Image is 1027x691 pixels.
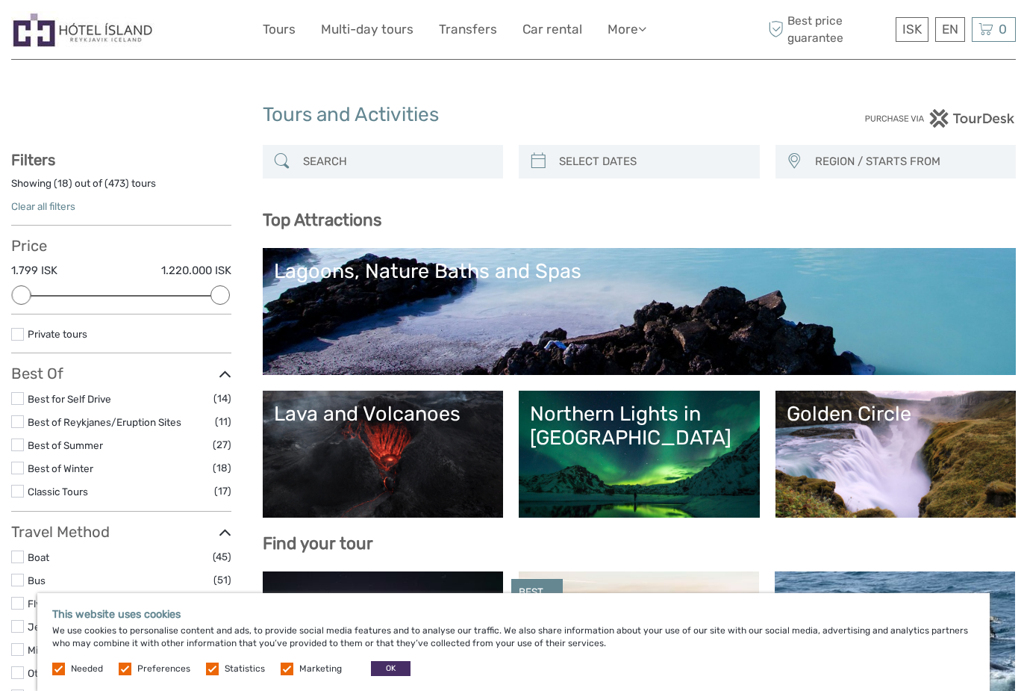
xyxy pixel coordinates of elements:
span: (14) [213,390,231,407]
a: Flying [28,598,55,610]
a: Best of Winter [28,462,93,474]
label: 18 [57,176,69,190]
a: Golden Circle [787,402,1005,506]
a: Best for Self Drive [28,393,111,405]
h3: Price [11,237,231,255]
div: Lagoons, Nature Baths and Spas [274,259,1005,283]
img: PurchaseViaTourDesk.png [864,109,1016,128]
div: Lava and Volcanoes [274,402,493,426]
a: Northern Lights in [GEOGRAPHIC_DATA] [530,402,749,506]
label: Marketing [299,663,342,675]
span: (11) [215,413,231,430]
a: Jeep / 4x4 [28,621,79,633]
a: Multi-day tours [321,19,413,40]
input: SEARCH [297,149,496,175]
div: We use cookies to personalise content and ads, to provide social media features and to analyse ou... [37,593,990,691]
a: Bus [28,574,46,586]
b: Find your tour [263,533,373,554]
h3: Best Of [11,365,231,382]
strong: Filters [11,151,55,169]
a: Other / Non-Travel [28,667,114,679]
a: Classic Tours [28,486,88,498]
span: (17) [214,483,231,500]
label: 1.220.000 ISK [161,263,231,279]
button: Open LiveChat chat widget [172,23,190,41]
a: Best of Summer [28,439,103,451]
div: Showing ( ) out of ( ) tours [11,176,231,199]
span: (18) [213,459,231,477]
div: Northern Lights in [GEOGRAPHIC_DATA] [530,402,749,450]
span: (51) [213,571,231,589]
span: Best price guarantee [765,13,893,46]
a: Mini Bus / Car [28,644,92,656]
span: (45) [213,548,231,565]
h5: This website uses cookies [52,608,975,621]
span: (27) [213,436,231,453]
label: Needed [71,663,103,675]
img: Hótel Ísland [11,11,154,48]
div: EN [935,17,965,42]
div: BEST SELLER [511,579,563,616]
a: Clear all filters [11,200,75,212]
a: Private tours [28,328,87,340]
label: Preferences [137,663,190,675]
a: Lagoons, Nature Baths and Spas [274,259,1005,364]
a: Best of Reykjanes/Eruption Sites [28,416,181,428]
button: REGION / STARTS FROM [808,149,1009,174]
label: 473 [108,176,125,190]
p: We're away right now. Please check back later! [21,26,169,38]
span: 0 [996,22,1009,37]
label: Statistics [225,663,265,675]
b: Top Attractions [263,210,381,230]
a: Boat [28,551,49,563]
span: ISK [902,22,922,37]
a: Tours [263,19,296,40]
a: More [608,19,646,40]
label: 1.799 ISK [11,263,57,279]
input: SELECT DATES [553,149,752,175]
h1: Tours and Activities [263,103,765,127]
button: OK [371,661,411,676]
h3: Travel Method [11,523,231,541]
a: Car rental [522,19,582,40]
a: Lava and Volcanoes [274,402,493,506]
a: Transfers [439,19,497,40]
div: Golden Circle [787,402,1005,426]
